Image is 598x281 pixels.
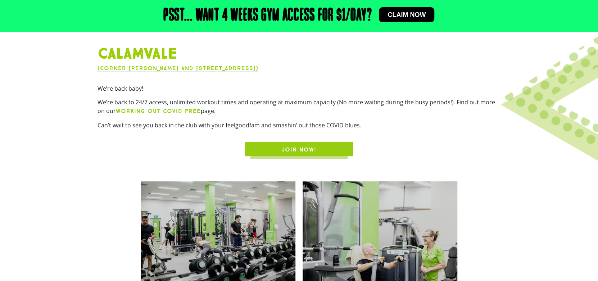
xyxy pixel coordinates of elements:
span: JOIN NOW! [282,145,316,154]
b: WORKING OUT COVID FREE [116,108,201,114]
h2: Psst... Want 4 weeks gym access for $1/day? [163,7,372,24]
p: We’re back baby! [98,84,500,93]
p: Can’t wait to see you back in the club with your feelgoodfam and smashin’ out those COVID blues. [98,121,500,130]
span: Claim now [388,12,426,18]
h1: Calamvale [98,45,500,64]
a: JOIN NOW! [245,142,353,156]
p: We’re back to 24/7 access, unlimited workout times and operating at maximum capacity (No more wai... [98,98,500,115]
a: (Corner [PERSON_NAME] and [STREET_ADDRESS]) [98,65,258,72]
a: WORKING OUT COVID FREE [116,107,201,115]
a: Claim now [379,7,434,22]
